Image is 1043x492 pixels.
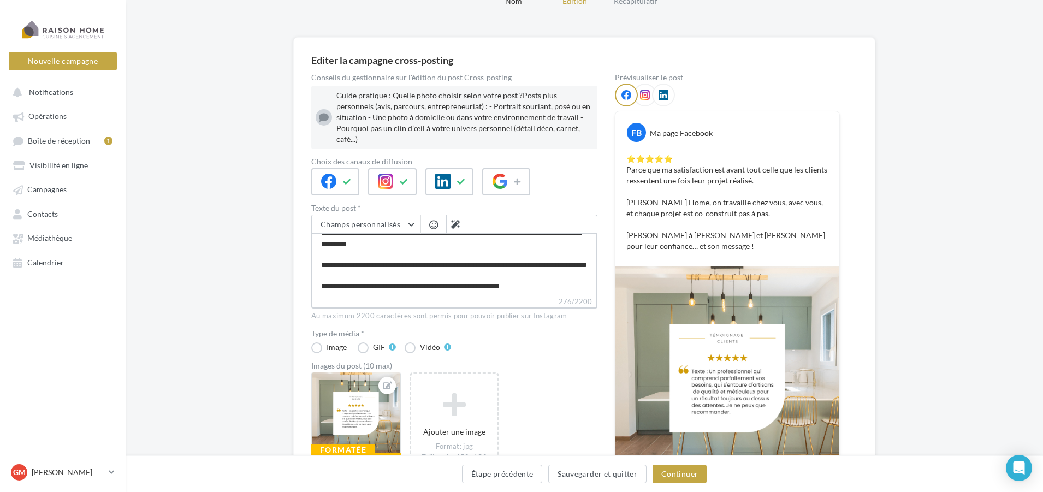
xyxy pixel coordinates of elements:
[1006,455,1032,481] div: Open Intercom Messenger
[311,330,597,337] label: Type de média *
[321,220,400,229] span: Champs personnalisés
[615,74,840,81] div: Prévisualiser le post
[373,343,385,351] div: GIF
[32,467,104,478] p: [PERSON_NAME]
[653,465,707,483] button: Continuer
[7,82,115,102] button: Notifications
[311,204,597,212] label: Texte du post *
[311,296,597,309] label: 276/2200
[626,153,828,252] p: ⭐⭐⭐⭐⭐ Parce que ma satisfaction est avant tout celle que les clients ressentent une fois leur pro...
[311,362,597,370] div: Images du post (10 max)
[29,87,73,97] span: Notifications
[650,128,713,139] div: Ma page Facebook
[28,112,67,121] span: Opérations
[311,158,597,165] label: Choix des canaux de diffusion
[28,136,90,145] span: Boîte de réception
[627,123,646,142] div: FB
[7,228,119,247] a: Médiathèque
[312,215,420,234] button: Champs personnalisés
[311,55,453,65] div: Editer la campagne cross-posting
[311,444,375,456] div: Formatée
[420,343,440,351] div: Vidéo
[104,137,112,145] div: 1
[327,343,347,351] div: Image
[7,131,119,151] a: Boîte de réception1
[9,52,117,70] button: Nouvelle campagne
[311,311,597,321] div: Au maximum 2200 caractères sont permis pour pouvoir publier sur Instagram
[311,74,597,81] div: Conseils du gestionnaire sur l'édition du post Cross-posting
[13,467,26,478] span: GM
[548,465,647,483] button: Sauvegarder et quitter
[7,204,119,223] a: Contacts
[9,462,117,483] a: GM [PERSON_NAME]
[27,185,67,194] span: Campagnes
[7,179,119,199] a: Campagnes
[27,234,72,243] span: Médiathèque
[7,155,119,175] a: Visibilité en ligne
[29,161,88,170] span: Visibilité en ligne
[7,106,119,126] a: Opérations
[7,252,119,272] a: Calendrier
[27,209,58,218] span: Contacts
[336,90,593,145] div: Guide pratique : Quelle photo choisir selon votre post ?Posts plus personnels (avis, parcours, en...
[462,465,543,483] button: Étape précédente
[27,258,64,267] span: Calendrier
